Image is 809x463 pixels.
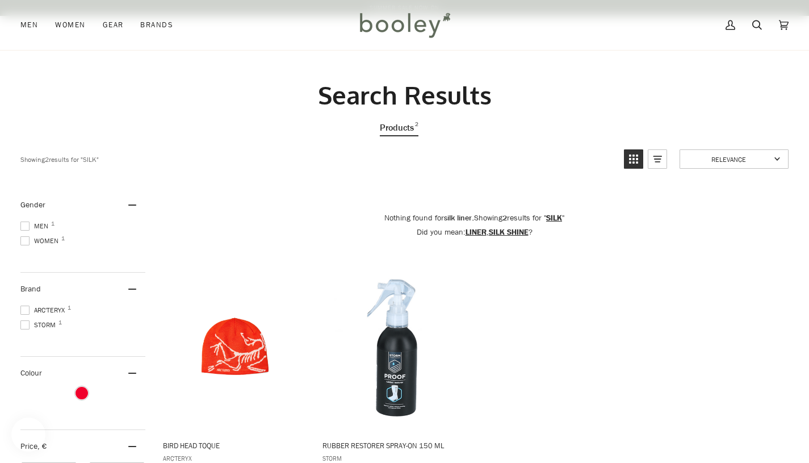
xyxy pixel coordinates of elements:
[444,212,472,223] b: silk liner
[20,368,51,378] span: Colour
[648,149,667,169] a: View list mode
[140,19,173,31] span: Brands
[20,283,41,294] span: Brand
[546,212,562,223] a: silk
[11,418,45,452] iframe: Button to open loyalty program pop-up
[163,440,307,451] span: Bird Head Toque
[489,227,529,237] a: silk shine
[20,305,68,315] span: Arc'teryx
[161,199,788,250] div: .
[103,19,124,31] span: Gear
[68,305,71,311] span: 1
[355,9,454,41] img: Booley
[380,120,418,136] a: View Products Tab
[51,221,55,227] span: 1
[415,120,418,135] span: 2
[55,19,85,31] span: Women
[384,212,472,223] span: Nothing found for
[624,149,643,169] a: View grid mode
[20,149,615,169] div: Showing results for " "
[20,320,59,330] span: Storm
[45,154,49,164] b: 2
[20,236,62,246] span: Women
[680,149,789,169] a: Sort options
[502,212,507,223] b: 2
[417,227,533,237] span: Did you mean: , ?
[20,199,45,210] span: Gender
[474,212,564,223] span: Showing results for " "
[687,154,770,164] span: Relevance
[161,273,308,420] img: Arc'teryx Bird Head Toque Dynasty / Arc Silk - Booley Galway
[163,453,307,463] span: Arc'teryx
[321,273,468,420] img: Storm Rubber Restorer Spray On 150 ml - Booley Galway
[20,80,789,111] h2: Search Results
[20,19,38,31] span: Men
[322,440,466,451] span: Rubber Restorer Spray-On 150 ml
[322,453,466,463] span: Storm
[61,236,65,241] span: 1
[58,320,62,326] span: 1
[20,221,52,231] span: Men
[76,387,88,399] span: Colour: Red
[466,227,487,237] a: liner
